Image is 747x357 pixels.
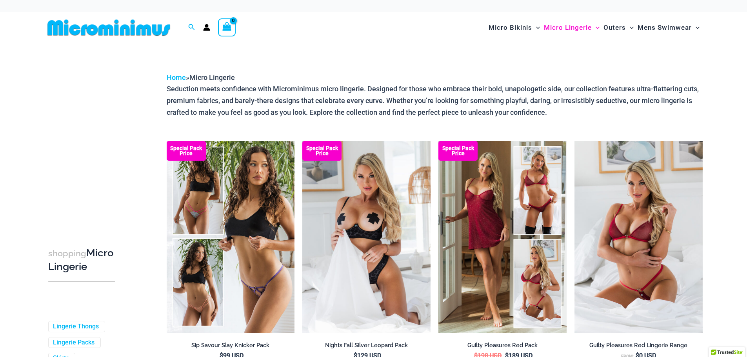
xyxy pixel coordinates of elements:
a: Micro LingerieMenu ToggleMenu Toggle [542,16,602,40]
b: Special Pack Price [438,146,478,156]
a: Search icon link [188,23,195,33]
img: Nights Fall Silver Leopard 1036 Bra 6046 Thong 09v2 [302,141,431,333]
span: Outers [603,18,626,38]
img: Guilty Pleasures Red Collection Pack F [438,141,567,333]
a: View Shopping Cart, empty [218,18,236,36]
span: Micro Lingerie [189,73,235,82]
a: Sip Savour Slay Knicker Pack [167,342,295,352]
p: Seduction meets confidence with Microminimus micro lingerie. Designed for those who embrace their... [167,83,703,118]
h3: Micro Lingerie [48,246,115,274]
img: Collection Pack (9) [167,141,295,333]
b: Special Pack Price [302,146,342,156]
a: Nights Fall Silver Leopard Pack [302,342,431,352]
a: Micro BikinisMenu ToggleMenu Toggle [487,16,542,40]
span: Menu Toggle [532,18,540,38]
a: Guilty Pleasures Red Pack [438,342,567,352]
h2: Guilty Pleasures Red Lingerie Range [574,342,703,349]
h2: Sip Savour Slay Knicker Pack [167,342,295,349]
span: Mens Swimwear [638,18,692,38]
span: Menu Toggle [626,18,634,38]
a: OutersMenu ToggleMenu Toggle [602,16,636,40]
a: Nights Fall Silver Leopard 1036 Bra 6046 Thong 09v2 Nights Fall Silver Leopard 1036 Bra 6046 Thon... [302,141,431,333]
span: shopping [48,248,86,258]
span: Micro Lingerie [544,18,592,38]
span: Menu Toggle [592,18,600,38]
b: Special Pack Price [167,146,206,156]
span: Micro Bikinis [489,18,532,38]
a: Lingerie Thongs [53,323,99,331]
a: Lingerie Packs [53,339,95,347]
h2: Nights Fall Silver Leopard Pack [302,342,431,349]
iframe: TrustedSite Certified [48,65,119,222]
img: MM SHOP LOGO FLAT [44,19,173,36]
a: Account icon link [203,24,210,31]
a: Guilty Pleasures Red 1045 Bra 689 Micro 05Guilty Pleasures Red 1045 Bra 689 Micro 06Guilty Pleasu... [574,141,703,333]
span: Menu Toggle [692,18,700,38]
a: Guilty Pleasures Red Lingerie Range [574,342,703,352]
span: » [167,73,235,82]
a: Collection Pack (9) Collection Pack b (5)Collection Pack b (5) [167,141,295,333]
img: Guilty Pleasures Red 1045 Bra 689 Micro 05 [574,141,703,333]
a: Guilty Pleasures Red Collection Pack F Guilty Pleasures Red Collection Pack BGuilty Pleasures Red... [438,141,567,333]
a: Home [167,73,186,82]
h2: Guilty Pleasures Red Pack [438,342,567,349]
a: Mens SwimwearMenu ToggleMenu Toggle [636,16,702,40]
nav: Site Navigation [485,14,703,41]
